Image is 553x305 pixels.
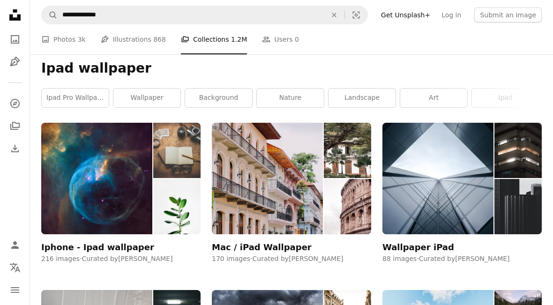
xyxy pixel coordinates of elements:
[185,89,252,107] a: background
[42,6,58,24] button: Search Unsplash
[295,34,299,45] span: 0
[474,7,542,22] button: Submit an image
[382,123,493,234] img: photo-1435575653489-b0873ec954e2
[212,254,371,264] div: 170 images · Curated by [PERSON_NAME]
[262,24,299,54] a: Users 0
[6,94,24,113] a: Explore
[153,123,201,178] img: photo-1452421822248-d4c2b47f0c81
[436,7,467,22] a: Log in
[41,254,201,264] div: 216 images · Curated by [PERSON_NAME]
[382,242,454,253] div: Wallpaper iPad
[382,254,542,264] div: 88 images · Curated by [PERSON_NAME]
[212,242,312,253] div: Mac / iPad Wallpaper
[41,123,152,234] img: photo-1462331940025-496dfbfc7564
[6,281,24,299] button: Menu
[345,6,367,24] button: Visual search
[101,24,166,54] a: Illustrations 868
[153,179,201,234] img: photo-1501004318641-b39e6451bec6
[42,89,109,107] a: ipad pro wallpaper
[400,89,467,107] a: art
[6,258,24,277] button: Language
[6,117,24,135] a: Collections
[324,123,371,178] img: photo-1705352529818-289d2e085607
[324,179,371,234] img: premium_photo-1676185844427-4e047f9a77f7
[212,123,371,252] a: Mac / iPad Wallpaper
[212,123,323,234] img: photo-1656781313303-51379444b553
[494,123,542,178] img: photo-1704949907509-6a1240b7145f
[6,52,24,71] a: Illustrations
[41,123,201,252] a: Iphone - Ipad wallpaper
[41,242,154,253] div: Iphone - Ipad wallpaper
[382,123,542,252] a: Wallpaper iPad
[375,7,436,22] a: Get Unsplash+
[113,89,180,107] a: wallpaper
[41,24,86,54] a: Photos 3k
[6,30,24,49] a: Photos
[41,6,368,24] form: Find visuals sitewide
[329,89,396,107] a: landscape
[78,34,86,45] span: 3k
[6,6,24,26] a: Home — Unsplash
[472,89,539,107] a: ipad
[41,60,542,77] h1: Ipad wallpaper
[6,139,24,158] a: Download History
[153,34,166,45] span: 868
[494,179,542,234] img: photo-1448301858776-07f780e9c9da
[6,236,24,254] a: Log in / Sign up
[324,6,344,24] button: Clear
[257,89,324,107] a: nature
